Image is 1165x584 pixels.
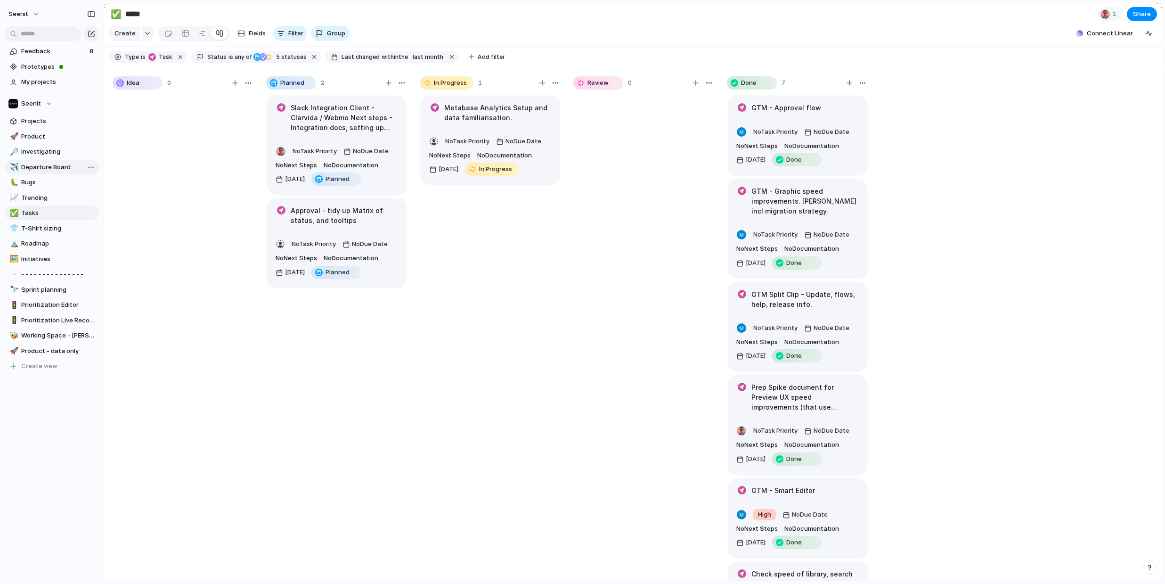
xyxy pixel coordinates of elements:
[802,227,852,242] button: NoDue Date
[5,114,99,128] a: Projects
[8,193,18,203] button: 📈
[814,127,849,137] span: No Due Date
[8,208,18,218] button: ✅
[21,147,96,156] span: Investigating
[734,152,768,167] button: [DATE]
[280,78,304,88] span: Planned
[728,179,867,278] div: GTM - Graphic speed improvements. [PERSON_NAME] incl migration strategy.NoTask PriorityNoDue Date...
[21,99,41,108] span: Seenit
[587,78,609,88] span: Review
[814,323,849,333] span: No Due Date
[324,254,378,263] span: No Documentation
[8,224,18,233] button: 👕
[293,147,337,155] span: No Task Priority
[628,78,632,88] span: 0
[445,137,489,145] span: No Task Priority
[273,53,281,60] span: 5
[290,144,339,159] button: NoTask Priority
[233,53,252,61] span: any of
[439,165,458,174] span: [DATE]
[109,26,140,41] button: Create
[463,162,521,177] button: In Progress
[741,78,757,88] span: Done
[10,162,16,173] div: ✈️
[770,255,824,271] button: Done
[273,26,307,41] button: Filter
[276,161,317,170] span: No Next Steps
[147,52,174,62] button: Task
[802,124,852,140] button: NoDue Date
[413,53,443,61] span: last month
[5,175,99,189] a: 🐛Bugs
[463,50,511,64] button: Add filter
[753,128,798,135] span: No Task Priority
[10,177,16,188] div: 🐛
[311,26,350,41] button: Group
[5,130,99,144] div: 🚀Product
[786,351,802,361] span: Done
[90,47,95,56] span: 8
[10,147,16,157] div: 🔎
[285,268,305,277] span: [DATE]
[802,423,852,438] button: NoDue Date
[5,252,99,266] a: 🖼️Initiatives
[340,237,390,252] button: NoDue Date
[478,53,505,61] span: Add filter
[21,62,96,72] span: Prototypes
[751,382,859,412] h1: Prep Spike document for Preview UX speed improvements (that use existing architecture)
[114,29,136,38] span: Create
[268,198,406,287] div: Approval - tidy up Matrix of status, and tooltipsNoTask PriorityNoDue DateNoNext StepsNoDocumenta...
[751,186,859,216] h1: GTM - Graphic speed improvements. [PERSON_NAME] incl migration strategy.
[5,237,99,251] a: ⛰️Roadmap
[21,116,96,126] span: Projects
[5,206,99,220] div: ✅Tasks
[505,137,541,146] span: No Due Date
[21,239,96,248] span: Roadmap
[8,9,28,19] span: Seenit
[751,507,778,522] button: High
[273,172,307,187] button: [DATE]
[21,270,96,279] span: - - - - - - - - - - - - - - -
[5,145,99,159] a: 🔎Investigating
[478,78,482,88] span: 1
[5,267,99,281] div: ▫️- - - - - - - - - - - - - - -
[139,52,147,62] button: is
[8,132,18,141] button: 🚀
[273,53,307,61] span: statuses
[253,52,309,62] button: 5 statuses
[421,96,560,184] div: Metabase Analytics Setup and data familiarisation.NoTask PriorityNoDue DateNoNext StepsNoDocument...
[380,52,410,62] button: withinthe
[8,285,18,295] button: 🔭
[734,255,768,271] button: [DATE]
[434,78,467,88] span: In Progress
[8,346,18,356] button: 🚀
[324,161,378,170] span: No Documentation
[814,426,849,436] span: No Due Date
[5,344,99,358] div: 🚀Product - data only
[427,162,461,177] button: [DATE]
[444,103,552,123] h1: Metabase Analytics Setup and data familiarisation.
[5,313,99,328] a: 🚦Prioritization Live Record
[8,147,18,156] button: 🔎
[1133,9,1151,19] span: Share
[5,359,99,373] button: Create view
[10,284,16,295] div: 🔭
[751,485,815,496] h1: GTM - Smart Editor
[353,147,389,156] span: No Due Date
[10,330,16,341] div: 🐝
[736,337,778,347] span: No Next Steps
[784,337,839,347] span: No Documentation
[127,78,139,88] span: Idea
[802,321,852,336] button: NoDue Date
[728,282,867,371] div: GTM Split Clip - Update, flows, help, release info.NoTask PriorityNoDue DateNoNext StepsNoDocumen...
[21,300,96,310] span: Prioritization Editor
[734,535,768,550] button: [DATE]
[5,97,99,111] button: Seenit
[292,240,336,247] span: No Task Priority
[753,230,798,238] span: No Task Priority
[736,440,778,450] span: No Next Steps
[8,270,18,279] button: ▫️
